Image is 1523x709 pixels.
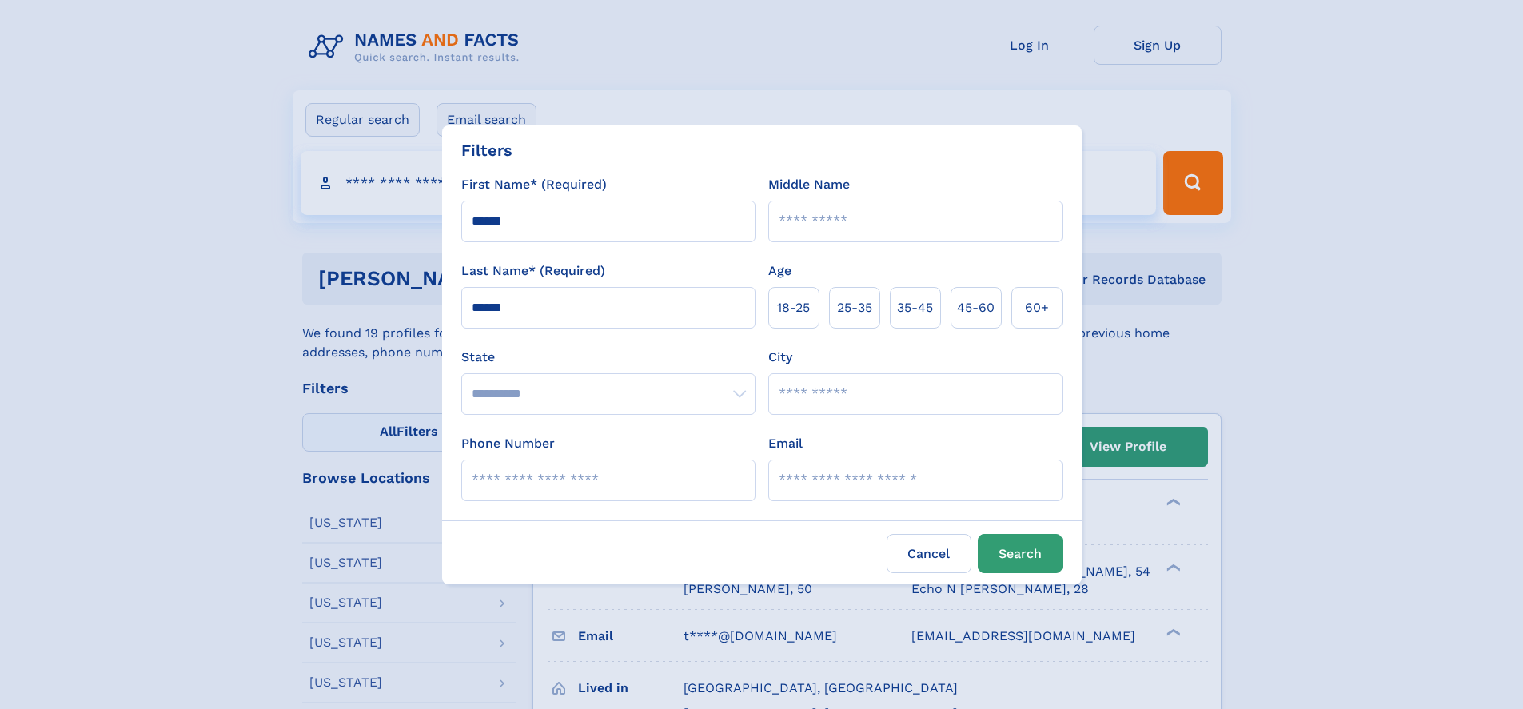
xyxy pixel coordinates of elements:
[897,298,933,317] span: 35‑45
[768,434,803,453] label: Email
[957,298,995,317] span: 45‑60
[777,298,810,317] span: 18‑25
[978,534,1063,573] button: Search
[461,348,756,367] label: State
[768,348,792,367] label: City
[768,175,850,194] label: Middle Name
[837,298,872,317] span: 25‑35
[461,434,555,453] label: Phone Number
[461,138,512,162] div: Filters
[461,175,607,194] label: First Name* (Required)
[887,534,971,573] label: Cancel
[461,261,605,281] label: Last Name* (Required)
[1025,298,1049,317] span: 60+
[768,261,791,281] label: Age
